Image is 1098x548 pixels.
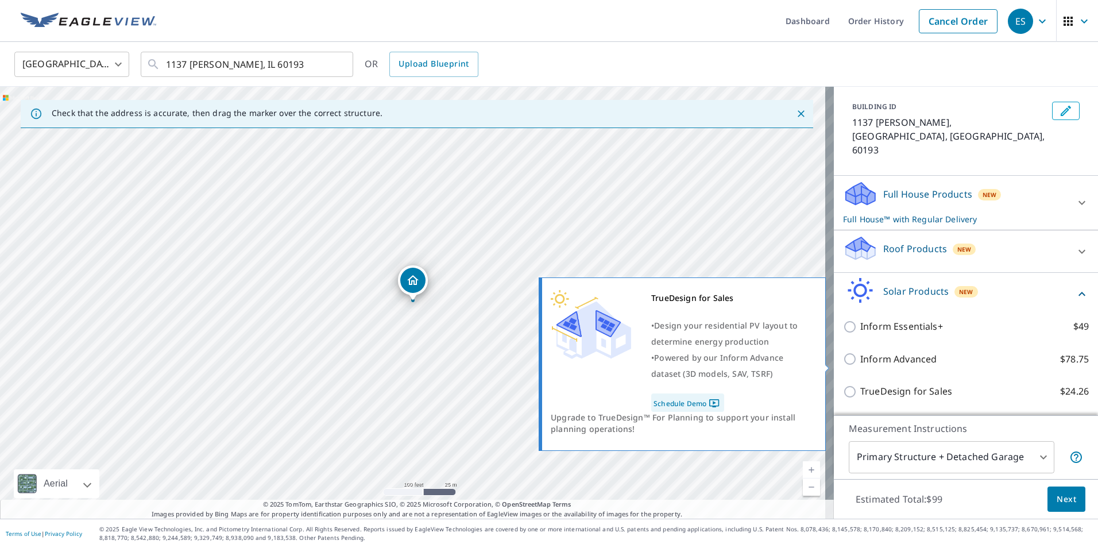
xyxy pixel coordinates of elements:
div: [GEOGRAPHIC_DATA] [14,48,129,80]
p: Full House Products [883,187,972,201]
span: New [959,287,973,296]
div: Upgrade to TrueDesign™ For Planning to support your install planning operations! [551,412,817,435]
button: Close [794,106,809,121]
p: 1137 [PERSON_NAME], [GEOGRAPHIC_DATA], [GEOGRAPHIC_DATA], 60193 [852,115,1047,157]
p: Solar Products [883,284,949,298]
span: Powered by our Inform Advance dataset (3D models, SAV, TSRF) [651,352,783,379]
a: Current Level 18, Zoom Out [803,478,820,496]
a: Terms [552,500,571,508]
button: Next [1047,487,1085,512]
img: EV Logo [21,13,156,30]
div: • [651,350,811,382]
p: | [6,530,82,537]
div: Dropped pin, building 1, Residential property, 1137 Charlene Ln Schaumburg, IL 60193 [398,265,428,301]
div: Aerial [40,469,71,498]
img: Premium [551,290,631,359]
span: Upload Blueprint [399,57,469,71]
div: • [651,318,811,350]
span: New [983,190,997,199]
a: Schedule Demo [651,393,724,412]
a: Upload Blueprint [389,52,478,77]
p: $24.26 [1060,384,1089,399]
p: Inform Essentials+ [860,319,943,334]
img: Pdf Icon [706,398,722,408]
p: Full House™ with Regular Delivery [843,213,1068,225]
span: Next [1057,492,1076,507]
div: TrueDesign for Sales [651,290,811,306]
p: Check that the address is accurate, then drag the marker over the correct structure. [52,108,382,118]
a: Current Level 18, Zoom In [803,461,820,478]
a: Cancel Order [919,9,998,33]
div: OR [365,52,478,77]
div: Primary Structure + Detached Garage [849,441,1054,473]
div: Solar ProductsNew [843,277,1089,310]
div: ES [1008,9,1033,34]
p: © 2025 Eagle View Technologies, Inc. and Pictometry International Corp. All Rights Reserved. Repo... [99,525,1092,542]
span: Design your residential PV layout to determine energy production [651,320,798,347]
p: Estimated Total: $99 [846,487,952,512]
p: $78.75 [1060,352,1089,366]
a: Privacy Policy [45,530,82,538]
div: Full House ProductsNewFull House™ with Regular Delivery [843,180,1089,225]
span: New [957,245,972,254]
button: Edit building 1 [1052,102,1080,120]
span: Your report will include the primary structure and a detached garage if one exists. [1069,450,1083,464]
div: Roof ProductsNew [843,235,1089,268]
a: Terms of Use [6,530,41,538]
p: Inform Advanced [860,352,937,366]
p: $49 [1073,319,1089,334]
div: Aerial [14,469,99,498]
p: TrueDesign for Sales [860,384,952,399]
p: Roof Products [883,242,947,256]
a: OpenStreetMap [502,500,550,508]
span: © 2025 TomTom, Earthstar Geographics SIO, © 2025 Microsoft Corporation, © [263,500,571,510]
p: BUILDING ID [852,102,896,111]
p: Measurement Instructions [849,422,1083,435]
input: Search by address or latitude-longitude [166,48,330,80]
